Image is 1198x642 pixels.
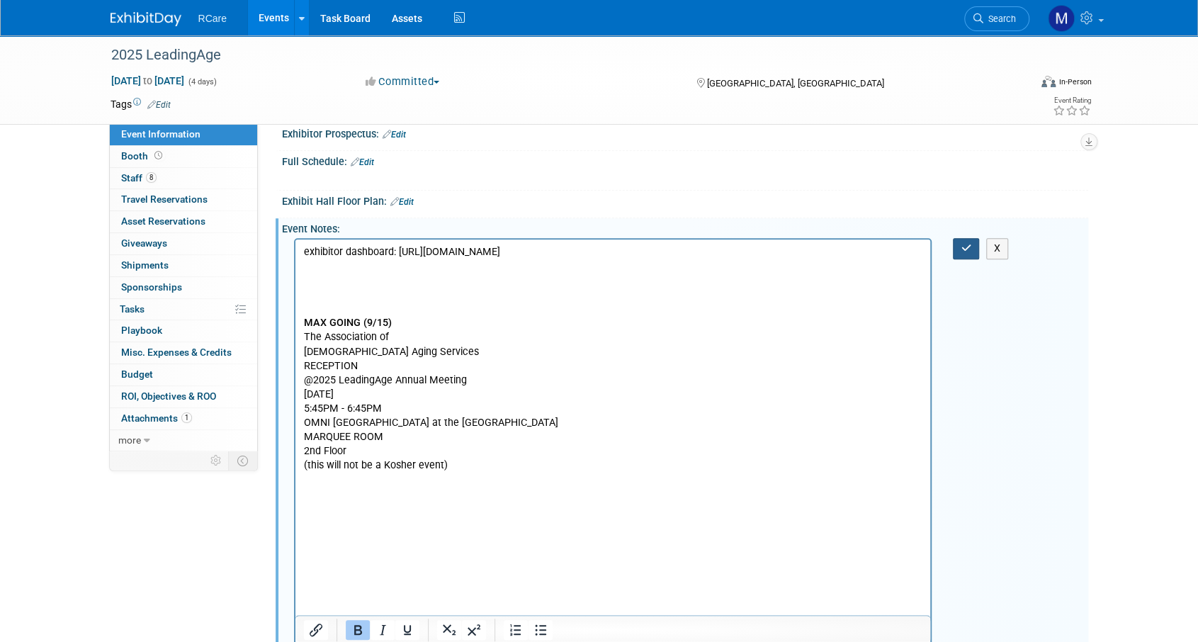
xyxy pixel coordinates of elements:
div: 2025 LeadingAge [106,43,1008,68]
span: Travel Reservations [121,193,208,205]
button: Insert/edit link [304,620,328,640]
td: Personalize Event Tab Strip [204,451,229,470]
span: more [118,434,141,446]
span: Attachments [121,412,192,424]
span: Event Information [121,128,200,140]
span: Budget [121,368,153,380]
span: Asset Reservations [121,215,205,227]
button: X [986,238,1009,259]
a: Staff8 [110,168,257,189]
a: Event Information [110,124,257,145]
a: Giveaways [110,233,257,254]
button: Bullet list [529,620,553,640]
div: Full Schedule: [282,151,1088,169]
span: 8 [146,172,157,183]
div: Event Format [946,74,1092,95]
a: Search [964,6,1029,31]
button: Committed [361,74,445,89]
span: Playbook [121,325,162,336]
a: Attachments1 [110,408,257,429]
iframe: Rich Text Area [295,240,931,615]
span: [DATE] [DATE] [111,74,185,87]
span: Giveaways [121,237,167,249]
td: Tags [111,97,171,111]
a: more [110,430,257,451]
span: RCare [198,13,227,24]
span: Search [983,13,1016,24]
span: Shipments [121,259,169,271]
img: Mike Andolina [1048,5,1075,32]
img: ExhibitDay [111,12,181,26]
img: Format-Inperson.png [1041,76,1056,87]
span: 1 [181,412,192,423]
span: (4 days) [187,77,217,86]
button: Bold [346,620,370,640]
a: Sponsorships [110,277,257,298]
div: Event Notes: [282,218,1088,236]
a: Budget [110,364,257,385]
a: Edit [351,157,374,167]
a: Shipments [110,255,257,276]
span: Tasks [120,303,145,315]
span: to [141,75,154,86]
span: ROI, Objectives & ROO [121,390,216,402]
div: Exhibitor Prospectus: [282,123,1088,142]
div: In-Person [1058,77,1091,87]
div: Event Rating [1052,97,1090,104]
div: Exhibit Hall Floor Plan: [282,191,1088,209]
a: Edit [147,100,171,110]
a: Tasks [110,299,257,320]
button: Numbered list [504,620,528,640]
a: Travel Reservations [110,189,257,210]
td: Toggle Event Tabs [228,451,257,470]
span: Staff [121,172,157,184]
span: Booth not reserved yet [152,150,165,161]
a: Booth [110,146,257,167]
a: Edit [383,130,406,140]
span: [GEOGRAPHIC_DATA], [GEOGRAPHIC_DATA] [707,78,884,89]
span: Misc. Expenses & Credits [121,347,232,358]
a: Misc. Expenses & Credits [110,342,257,364]
a: Edit [390,197,414,207]
a: Playbook [110,320,257,342]
a: Asset Reservations [110,211,257,232]
button: Underline [395,620,419,640]
a: ROI, Objectives & ROO [110,386,257,407]
button: Superscript [462,620,486,640]
span: Sponsorships [121,281,182,293]
button: Subscript [437,620,461,640]
button: Italic [371,620,395,640]
span: Booth [121,150,165,162]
